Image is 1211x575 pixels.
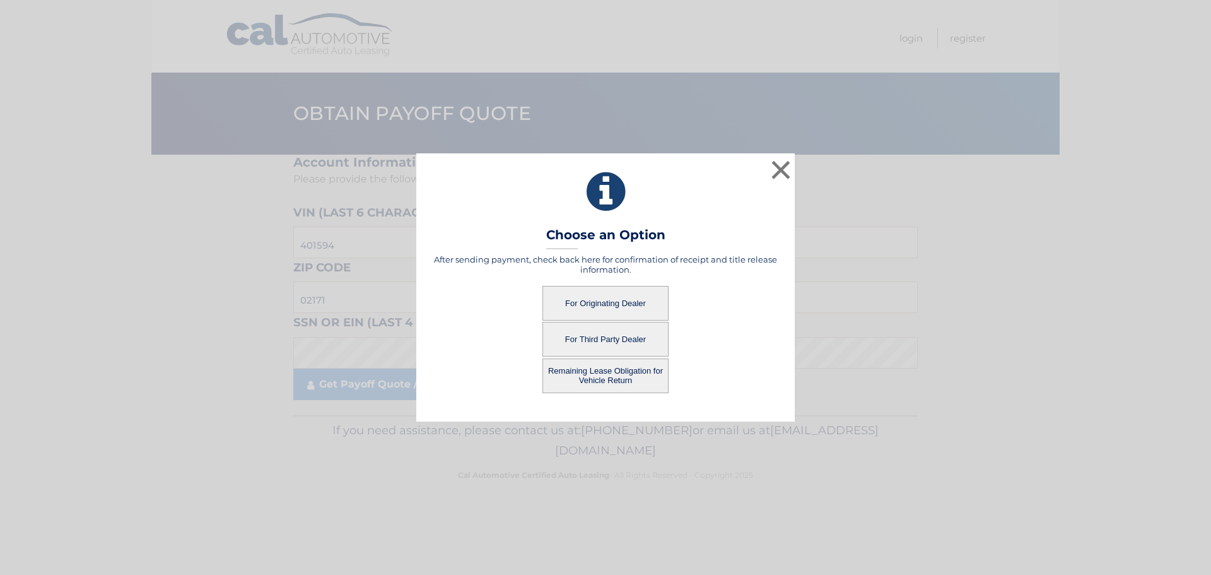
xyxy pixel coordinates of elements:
button: Remaining Lease Obligation for Vehicle Return [542,359,669,393]
h3: Choose an Option [546,227,665,249]
button: × [768,157,793,182]
h5: After sending payment, check back here for confirmation of receipt and title release information. [432,254,779,275]
button: For Third Party Dealer [542,322,669,357]
button: For Originating Dealer [542,286,669,321]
